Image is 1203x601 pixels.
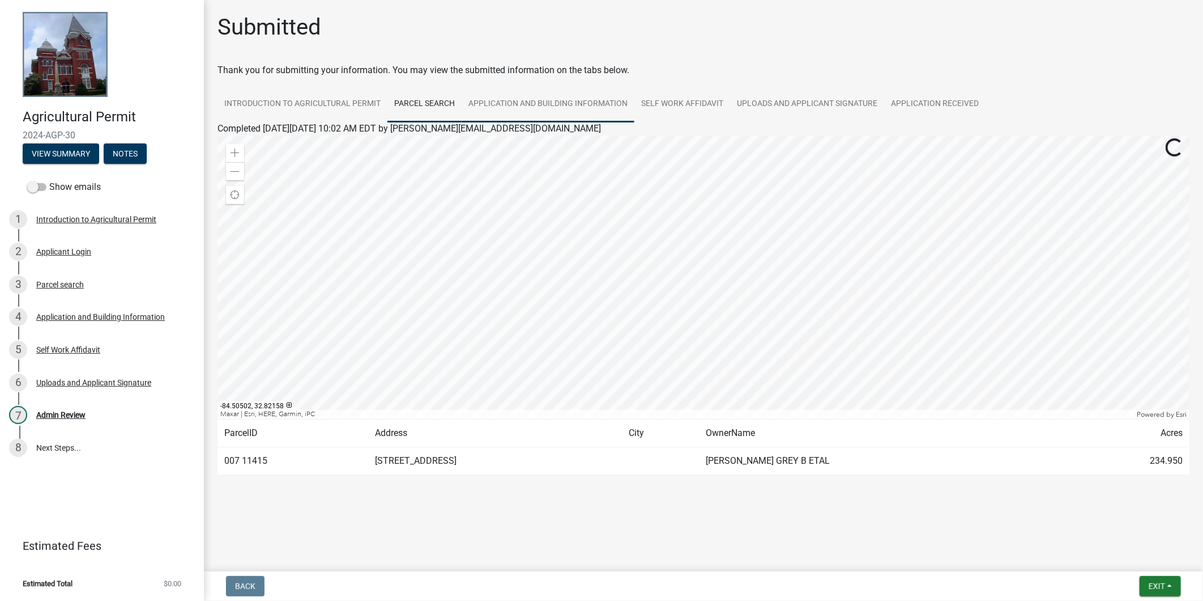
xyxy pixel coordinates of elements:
span: Completed [DATE][DATE] 10:02 AM EDT by [PERSON_NAME][EMAIL_ADDRESS][DOMAIN_NAME] [217,123,601,134]
div: Zoom out [226,162,244,180]
a: Estimated Fees [9,535,186,557]
button: View Summary [23,143,99,164]
td: 234.950 [1065,447,1189,475]
td: 007 11415 [217,447,368,475]
h4: Agricultural Permit [23,109,195,125]
span: Exit [1149,582,1165,591]
span: 2024-AGP-30 [23,130,181,141]
wm-modal-confirm: Summary [23,150,99,159]
a: Parcel search [387,86,462,122]
td: OwnerName [699,420,1065,447]
a: Application and Building Information [462,86,634,122]
span: Back [235,582,255,591]
img: Talbot County, Georgia [23,12,108,97]
div: 7 [9,406,27,424]
div: Maxar | Esri, HERE, Garmin, iPC [217,410,1134,419]
div: Thank you for submitting your information. You may view the submitted information on the tabs below. [217,64,1189,77]
div: 1 [9,210,27,228]
td: [PERSON_NAME] GREY B ETAL [699,447,1065,475]
button: Back [226,576,265,596]
label: Show emails [27,180,101,194]
div: 6 [9,374,27,392]
div: Find my location [226,186,244,204]
a: Application Received [884,86,986,122]
a: Self Work Affidavit [634,86,730,122]
td: Acres [1065,420,1189,447]
a: Uploads and Applicant Signature [730,86,884,122]
div: Self Work Affidavit [36,346,100,354]
td: City [622,420,699,447]
div: 2 [9,243,27,261]
div: Admin Review [36,411,86,419]
span: Estimated Total [23,580,72,587]
div: Zoom in [226,144,244,162]
td: ParcelID [217,420,368,447]
td: [STREET_ADDRESS] [368,447,622,475]
div: Powered by [1134,410,1189,419]
div: Application and Building Information [36,313,165,321]
a: Esri [1176,410,1187,418]
div: Applicant Login [36,248,91,256]
button: Notes [104,143,147,164]
div: Parcel search [36,281,84,289]
h1: Submitted [217,14,321,41]
div: 5 [9,341,27,359]
div: 4 [9,308,27,326]
button: Exit [1140,576,1181,596]
div: 8 [9,439,27,457]
span: $0.00 [164,580,181,587]
wm-modal-confirm: Notes [104,150,147,159]
div: Uploads and Applicant Signature [36,379,151,387]
div: 3 [9,276,27,294]
a: Introduction to Agricultural Permit [217,86,387,122]
div: Introduction to Agricultural Permit [36,215,156,223]
td: Address [368,420,622,447]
